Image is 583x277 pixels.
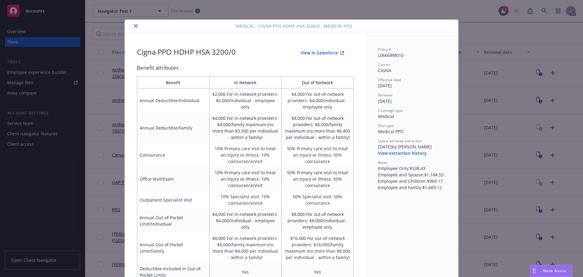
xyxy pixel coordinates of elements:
td: Annual Deductible/Family [137,113,210,143]
span: Policy # [378,47,391,52]
span: Renewal [378,92,392,98]
td: Office Visit/Exam [137,167,210,191]
td: $8,000 For in-network providers: $8,000/family maximum (no more than $4,000 per individual - with... [209,233,281,263]
div: Medical PPO [378,128,446,135]
div: Employee and Spouse : $1,184.55 [378,171,446,178]
td: 50% Primary care visit to treat an injury or illness: 50% coinsurance [281,143,354,167]
th: In Network [209,77,281,88]
td: 10% Primary care visit to treat an injury or illness: 10% coinsurance/visit [209,167,281,191]
span: Medical - Cigna PPO HDHP HSA 3200/0 - Medical PPO [236,23,352,29]
td: 50% Specialist visit: 50% coinsurance [281,191,354,209]
span: Carrier [378,62,390,67]
th: Out of Network [281,77,354,88]
div: [DATE] by [PERSON_NAME] [378,144,446,150]
span: Effective date [378,77,401,82]
td: $4,000 For in-network providers: $4,000/family maximum (no more than $3,300 per individual - with... [209,113,281,143]
div: [DATE] [378,82,446,89]
td: 10% Specialist visit: 10% coinsurance/visit [209,191,281,209]
td: Annual Deductible/Individual [137,88,210,113]
td: Annual Out-of-Pocket Limit/Individual [137,209,210,233]
td: Coinsurance [137,143,210,167]
div: L06668M010 [378,52,446,58]
td: 10% Primary care visit to treat an injury or illness: 10% coinsurance/visit [209,143,281,167]
td: Annual Out-of-Pocket Limit/Family [137,233,210,263]
td: $2,000 For in-network providers: $2,000/individual - employee only [209,88,281,113]
span: Plan type [378,123,394,128]
td: $4,000 For in-network providers: $4,000/individual - employee only [209,209,281,233]
div: CIGNA [378,67,446,74]
th: Benefit [137,77,210,88]
td: $16,000 For out-of-network providers: $16,000/family maximum (no more than $8,000 per individual ... [281,233,354,263]
td: Outpatient Specialist Visit [137,191,210,209]
button: View extraction history [378,150,427,156]
div: Employee and Family : $1,669.12 [378,184,446,191]
div: [DATE] [378,98,446,104]
td: $4,000 For out-of-network providers: $4,000/individual - employee only [281,88,354,113]
span: Nova Assist [543,268,567,273]
td: $8,000 For out-of-network providers: $8,000/family maximum (no more than $6,400 per individual - ... [281,113,354,143]
div: Employee and Children : $969.17 [378,178,446,184]
div: Drag to move [530,265,538,277]
span: Rates [378,160,387,165]
button: View in Salesforce [291,47,354,59]
button: Nova Assist [530,265,572,277]
div: Medical [378,113,446,119]
div: Benefit attributes [137,64,354,72]
button: close [132,22,139,29]
td: 50% Primary care visit to treat an injury or illness: 50% coinsurance [281,167,354,191]
div: Employee Only : $538.43 [378,165,446,171]
div: Cigna PPO HDHP HSA 3200/0 [137,47,236,59]
span: Coverage type [378,108,403,113]
span: Latest attribute extraction [378,138,422,144]
td: $8,000 For out-of-network providers: $8,000/individual - employee only [281,209,354,233]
